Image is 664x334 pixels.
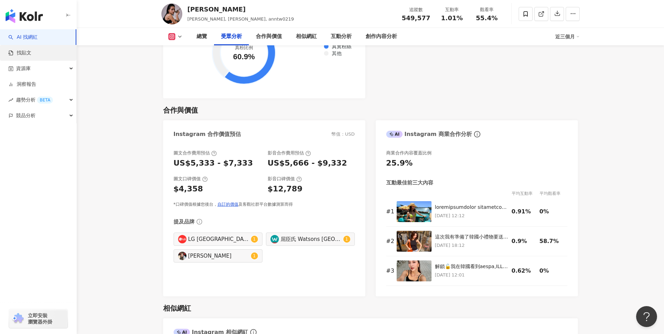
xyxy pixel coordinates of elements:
div: 0% [540,208,564,215]
iframe: Help Scout Beacon - Open [636,306,657,327]
div: 受眾分析 [221,32,242,41]
span: rise [8,98,13,103]
div: # 3 [386,267,393,275]
span: 其他 [327,51,342,56]
div: 平均互動率 [512,190,540,197]
div: 相似網紅 [163,303,191,313]
span: 立即安裝 瀏覽器外掛 [28,312,52,325]
div: 提及品牌 [174,218,194,226]
div: 0.9% [512,237,536,245]
a: 洞察報告 [8,81,36,88]
div: # 1 [386,208,393,215]
div: 影音合作費用預估 [268,150,311,156]
div: US$5,666 - $9,332 [268,158,347,169]
div: 互動分析 [331,32,352,41]
span: 資源庫 [16,61,31,76]
div: 總覽 [197,32,207,41]
div: $4,358 [174,184,203,195]
span: 真實粉絲 [327,44,351,49]
div: AI [386,131,403,138]
span: info-circle [196,218,203,226]
span: 549,577 [402,14,430,22]
p: [DATE] 18:12 [435,242,508,249]
p: [DATE] 12:12 [435,212,508,220]
a: searchAI 找網紅 [8,34,38,41]
div: 追蹤數 [402,6,430,13]
div: 合作與價值 [256,32,282,41]
a: 自訂的價值 [217,202,238,207]
img: KOL Avatar [178,252,186,260]
div: 商業合作內容覆蓋比例 [386,150,432,156]
span: 趨勢分析 [16,92,53,108]
div: Instagram 商業合作分析 [386,130,472,138]
sup: 1 [251,236,258,243]
div: 幣值：USD [331,131,355,137]
img: 這次我有準備了韓國小禮物要送你們🥰 韓國超好逛逛逛買買買 之後來拍一集seoul購物開箱～ 也有阿法的東西（男生可以一起看） 在韓國的每一天都爆走2w步 尤其是漢南洞也太好逛 被我挖寶到一間韓國... [397,231,432,252]
div: Instagram 合作價值預估 [174,130,241,138]
div: LG [GEOGRAPHIC_DATA] [188,235,249,243]
sup: 1 [251,252,258,259]
div: 屈臣氏 Watsons [GEOGRAPHIC_DATA] [281,235,342,243]
div: 合作與價值 [163,105,198,115]
a: chrome extension立即安裝 瀏覽器外掛 [9,309,68,328]
img: 每年我跟阿法都一定會去海島度假 之前我們仗著熱愛古銅肌所以幾乎是不擦防曬的，只想盡情吸收大量維生素D～ 但長期曝曬會導致肌膚老化、失去光澤（no~~~） 我絕對不允許這種事發生！ 今年夏天我跟阿... [397,201,432,222]
div: 創作內容分析 [366,32,397,41]
img: KOL Avatar [270,235,279,243]
div: 0% [540,267,564,275]
div: BETA [37,97,53,104]
div: 0.91% [512,208,536,215]
div: 0.62% [512,267,536,275]
div: 相似網紅 [296,32,317,41]
div: 圖文口碑價值 [174,176,208,182]
div: [PERSON_NAME] [188,252,249,260]
div: # 2 [386,237,393,245]
sup: 1 [343,236,350,243]
div: $12,789 [268,184,303,195]
a: 找貼文 [8,50,31,56]
div: *口碑價值根據您後台， 及客觀社群平台數據測算而得 [174,202,355,207]
div: US$5,333 - $7,333 [174,158,253,169]
span: [PERSON_NAME], [PERSON_NAME], anntw0219 [188,16,294,22]
div: 圖文合作費用預估 [174,150,217,156]
div: 這次我有準備了韓國小禮物要送你們🥰 韓國超好逛逛逛買買買 之後來拍一集seoul購物開箱～ 也有阿法的東西（男生可以一起看） 在韓國的每一天都爆走2w步 尤其是漢南洞也太好逛 被我挖寶到一間韓國... [435,234,508,241]
img: KOL Avatar [161,3,182,24]
div: 影音口碑價值 [268,176,302,182]
span: 1 [253,253,256,258]
img: KOL Avatar [178,235,186,243]
div: loremipsumdolor sitametconsecteturadi，elitseddoeiU～ temporincidi、utla（et~~~） doloremagna！ aliquae... [435,204,508,211]
img: 解鎖🔓我在韓國看到aespa,ILLIT,李泳知啦！❤️‍🔥😍 這次來韓國工作最最最期待就是來聽演唱會 現場的渲染力真的太強太好看（影片在後面） 真的太幸福太感謝品牌方的邀請 看完後睡覺做夢都會... [397,260,432,281]
div: 58.7% [540,237,564,245]
span: 競品分析 [16,108,36,123]
img: chrome extension [11,313,25,324]
div: 觀看率 [474,6,500,13]
span: info-circle [473,130,481,138]
div: 解鎖🔓我在韓國看到aespa,ILLIT,[PERSON_NAME]！❤️‍🔥😍 這次來韓國工作最最最期待就是來聽演唱會 現場的渲染力真的太強太好看（影片在後面） 真的太幸福太感謝品牌方的邀請 ... [435,263,508,270]
span: 1 [253,237,256,242]
div: 互動最佳前三大內容 [386,179,433,187]
img: logo [6,9,43,23]
p: [DATE] 12:01 [435,271,508,279]
div: 25.9% [386,158,413,169]
span: 1.01% [441,15,463,22]
div: 互動率 [439,6,465,13]
span: 55.4% [476,15,497,22]
div: 近三個月 [555,31,580,42]
div: [PERSON_NAME] [188,5,294,14]
span: 1 [345,237,348,242]
div: 平均觀看率 [540,190,567,197]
